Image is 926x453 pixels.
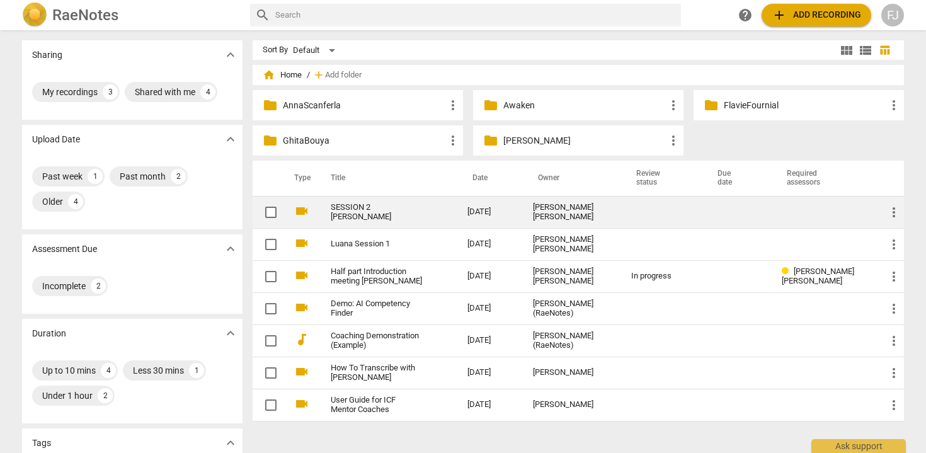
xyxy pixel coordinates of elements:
span: videocam [294,268,309,283]
th: Required assessors [772,161,876,196]
span: videocam [294,236,309,251]
th: Due date [702,161,772,196]
span: more_vert [666,133,681,148]
span: videocam [294,300,309,315]
div: Less 30 mins [133,364,184,377]
button: Upload [762,4,871,26]
span: folder [263,98,278,113]
span: folder [704,98,719,113]
input: Search [275,5,676,25]
span: more_vert [445,98,460,113]
span: folder [483,98,498,113]
div: 2 [91,278,106,294]
span: videocam [294,364,309,379]
span: Add recording [772,8,861,23]
span: expand_more [223,435,238,450]
div: 4 [68,194,83,209]
span: more_vert [886,301,901,316]
div: 2 [171,169,186,184]
div: Ask support [811,439,906,453]
p: Awaken [503,99,666,112]
p: Duration [32,327,66,340]
a: LogoRaeNotes [22,3,240,28]
span: search [255,8,270,23]
span: more_vert [886,237,901,252]
th: Date [457,161,523,196]
p: AnnaScanferla [283,99,445,112]
div: 4 [101,363,116,378]
button: Show more [221,130,240,149]
span: folder [263,133,278,148]
span: home [263,69,275,81]
div: 1 [189,363,204,378]
span: expand_more [223,326,238,341]
button: Show more [221,45,240,64]
div: Past month [120,170,166,183]
span: videocam [294,204,309,219]
span: expand_more [223,47,238,62]
div: 4 [200,84,215,100]
span: Home [263,69,302,81]
p: GhitaBouya [283,134,445,147]
span: add [772,8,787,23]
button: Show more [221,239,240,258]
span: Review status: in progress [782,267,794,276]
span: more_vert [886,98,901,113]
div: Older [42,195,63,208]
div: Up to 10 mins [42,364,96,377]
span: / [307,71,310,80]
td: [DATE] [457,228,523,260]
th: Owner [523,161,621,196]
div: My recordings [42,86,98,98]
span: view_list [858,43,873,58]
img: Logo [22,3,47,28]
span: folder [483,133,498,148]
div: 2 [98,388,113,403]
div: [PERSON_NAME] [533,368,611,377]
span: more_vert [886,398,901,413]
div: Incomplete [42,280,86,292]
span: expand_more [223,241,238,256]
div: In progress [631,272,692,281]
span: more_vert [445,133,460,148]
span: Add folder [325,71,362,80]
span: expand_more [223,132,238,147]
button: FJ [881,4,904,26]
td: [DATE] [457,389,523,421]
a: Half part Introduction meeting [PERSON_NAME] [331,267,422,286]
p: JUSTIN GREEN [503,134,666,147]
td: [DATE] [457,292,523,324]
button: Table view [875,41,894,60]
div: 1 [88,169,103,184]
a: Help [734,4,757,26]
div: [PERSON_NAME] [PERSON_NAME] [533,203,611,222]
div: Sort By [263,45,288,55]
div: Past week [42,170,83,183]
button: List view [856,41,875,60]
p: FlavieFournial [724,99,886,112]
span: add [312,69,325,81]
button: Show more [221,324,240,343]
span: [PERSON_NAME] [PERSON_NAME] [782,267,854,285]
div: [PERSON_NAME] [PERSON_NAME] [533,267,611,286]
div: Shared with me [135,86,195,98]
h2: RaeNotes [52,6,118,24]
p: Sharing [32,49,62,62]
span: more_vert [886,205,901,220]
a: How To Transcribe with [PERSON_NAME] [331,364,422,382]
span: more_vert [886,333,901,348]
div: [PERSON_NAME] [PERSON_NAME] [533,235,611,254]
button: Tile view [837,41,856,60]
div: [PERSON_NAME] [533,400,611,410]
a: Demo: AI Competency Finder [331,299,422,318]
p: Assessment Due [32,243,97,256]
p: Tags [32,437,51,450]
div: [PERSON_NAME] (RaeNotes) [533,331,611,350]
button: Show more [221,433,240,452]
td: [DATE] [457,324,523,357]
a: Luana Session 1 [331,239,422,249]
span: videocam [294,396,309,411]
th: Review status [621,161,702,196]
p: Upload Date [32,133,80,146]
